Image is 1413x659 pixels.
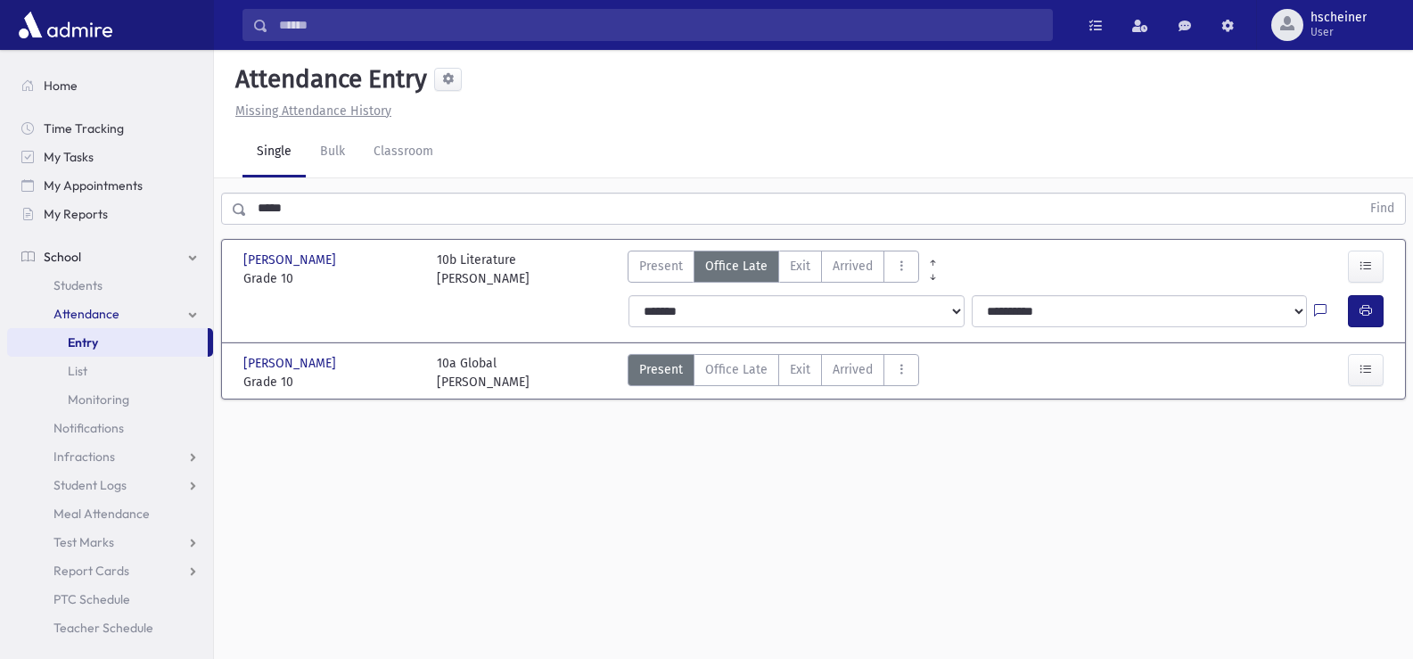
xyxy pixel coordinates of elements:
[7,200,213,228] a: My Reports
[44,177,143,194] span: My Appointments
[44,78,78,94] span: Home
[7,385,213,414] a: Monitoring
[7,300,213,328] a: Attendance
[53,449,115,465] span: Infractions
[228,103,391,119] a: Missing Attendance History
[243,251,340,269] span: [PERSON_NAME]
[833,360,873,379] span: Arrived
[7,499,213,528] a: Meal Attendance
[68,363,87,379] span: List
[359,128,448,177] a: Classroom
[44,206,108,222] span: My Reports
[639,257,683,276] span: Present
[7,556,213,585] a: Report Cards
[7,471,213,499] a: Student Logs
[639,360,683,379] span: Present
[437,251,530,288] div: 10b Literature [PERSON_NAME]
[53,591,130,607] span: PTC Schedule
[1310,11,1367,25] span: hscheiner
[53,563,129,579] span: Report Cards
[44,249,81,265] span: School
[7,143,213,171] a: My Tasks
[437,354,530,391] div: 10a Global [PERSON_NAME]
[243,354,340,373] span: [PERSON_NAME]
[53,534,114,550] span: Test Marks
[44,120,124,136] span: Time Tracking
[7,271,213,300] a: Students
[7,357,213,385] a: List
[235,103,391,119] u: Missing Attendance History
[705,257,768,276] span: Office Late
[628,354,919,391] div: AttTypes
[7,71,213,100] a: Home
[68,391,129,408] span: Monitoring
[7,114,213,143] a: Time Tracking
[53,506,150,522] span: Meal Attendance
[7,528,213,556] a: Test Marks
[53,277,103,293] span: Students
[628,251,919,288] div: AttTypes
[68,334,98,350] span: Entry
[243,373,419,391] span: Grade 10
[53,477,127,493] span: Student Logs
[268,9,1052,41] input: Search
[7,614,213,642] a: Teacher Schedule
[7,585,213,614] a: PTC Schedule
[306,128,359,177] a: Bulk
[7,328,208,357] a: Entry
[790,257,810,276] span: Exit
[833,257,873,276] span: Arrived
[14,7,117,43] img: AdmirePro
[1310,25,1367,39] span: User
[7,243,213,271] a: School
[53,306,119,322] span: Attendance
[228,64,427,95] h5: Attendance Entry
[53,420,124,436] span: Notifications
[242,128,306,177] a: Single
[53,620,153,636] span: Teacher Schedule
[243,269,419,288] span: Grade 10
[7,414,213,442] a: Notifications
[44,149,94,165] span: My Tasks
[790,360,810,379] span: Exit
[1360,194,1405,224] button: Find
[705,360,768,379] span: Office Late
[7,442,213,471] a: Infractions
[7,171,213,200] a: My Appointments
